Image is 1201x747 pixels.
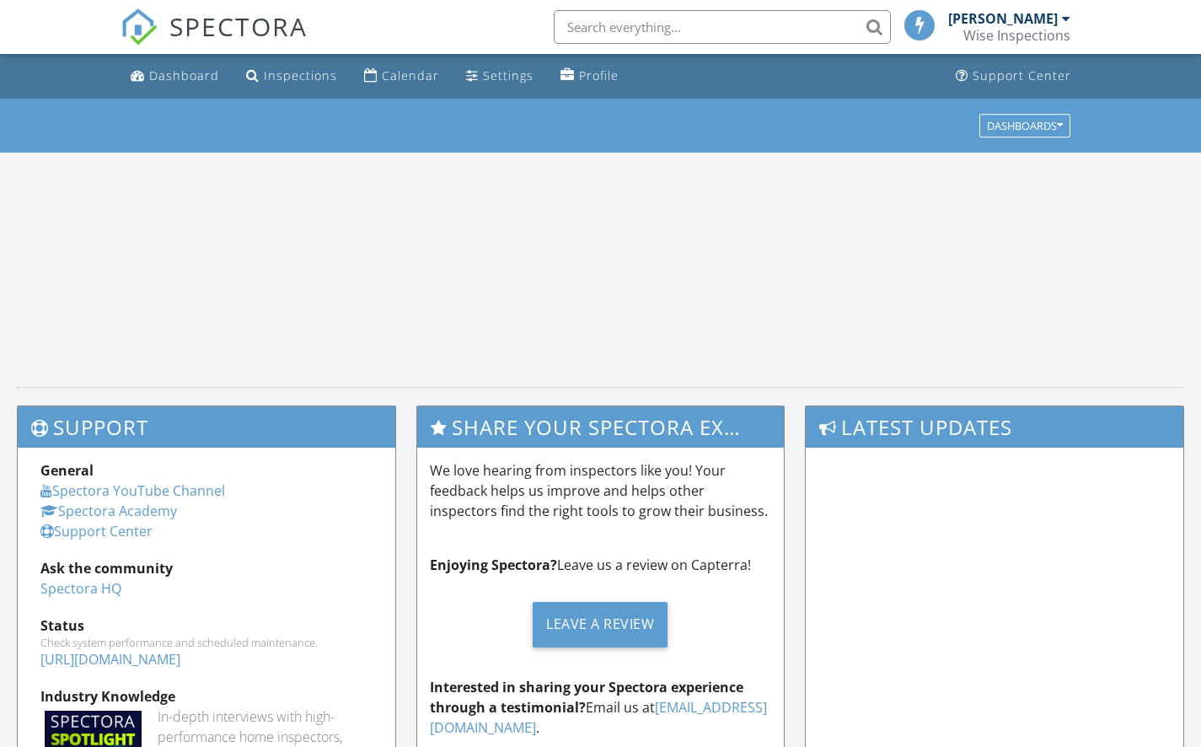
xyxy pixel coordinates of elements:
a: [EMAIL_ADDRESS][DOMAIN_NAME] [430,698,767,737]
a: Spectora YouTube Channel [40,481,225,500]
a: Dashboard [124,61,226,92]
a: SPECTORA [121,23,308,58]
button: Dashboards [979,114,1070,137]
a: Leave a Review [430,588,772,660]
div: Dashboard [149,67,219,83]
p: Leave us a review on Capterra! [430,555,772,575]
div: Leave a Review [533,602,668,648]
a: Spectora HQ [40,579,121,598]
a: Profile [554,61,625,92]
div: Settings [483,67,533,83]
strong: General [40,461,94,480]
div: Support Center [973,67,1071,83]
div: Wise Inspections [963,27,1070,44]
a: Spectora Academy [40,502,177,520]
span: SPECTORA [169,8,308,44]
h3: Support [18,406,395,448]
a: Support Center [949,61,1078,92]
h3: Latest Updates [806,406,1183,448]
a: Support Center [40,522,153,540]
a: [URL][DOMAIN_NAME] [40,650,180,669]
div: Industry Knowledge [40,686,373,707]
strong: Enjoying Spectora? [430,556,557,574]
strong: Interested in sharing your Spectora experience through a testimonial? [430,678,743,717]
div: Inspections [264,67,337,83]
p: Email us at . [430,677,772,738]
a: Inspections [239,61,344,92]
a: Settings [459,61,540,92]
img: The Best Home Inspection Software - Spectora [121,8,158,46]
a: Calendar [357,61,446,92]
div: Profile [579,67,619,83]
input: Search everything... [554,10,891,44]
div: Calendar [382,67,439,83]
h3: Share Your Spectora Experience [417,406,785,448]
p: We love hearing from inspectors like you! Your feedback helps us improve and helps other inspecto... [430,460,772,521]
div: Check system performance and scheduled maintenance. [40,636,373,649]
div: [PERSON_NAME] [948,10,1058,27]
div: Status [40,615,373,636]
div: Ask the community [40,558,373,578]
div: Dashboards [987,120,1063,132]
